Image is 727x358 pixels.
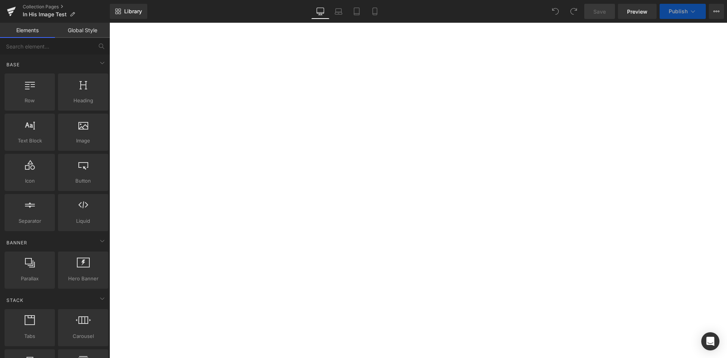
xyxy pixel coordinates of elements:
span: Image [60,137,106,145]
span: Icon [7,177,53,185]
span: Banner [6,239,28,246]
a: Tablet [348,4,366,19]
a: Laptop [329,4,348,19]
span: Stack [6,297,24,304]
span: Text Block [7,137,53,145]
span: Base [6,61,20,68]
button: More [709,4,724,19]
span: Separator [7,217,53,225]
a: Collection Pages [23,4,110,10]
a: Global Style [55,23,110,38]
button: Undo [548,4,563,19]
button: Redo [566,4,581,19]
span: Carousel [60,332,106,340]
span: Liquid [60,217,106,225]
a: Mobile [366,4,384,19]
span: Parallax [7,275,53,283]
span: Preview [627,8,647,16]
span: Hero Banner [60,275,106,283]
span: Button [60,177,106,185]
button: Publish [660,4,706,19]
span: In His Image Test [23,11,67,17]
span: Save [593,8,606,16]
span: Row [7,97,53,105]
span: Heading [60,97,106,105]
div: Open Intercom Messenger [701,332,719,350]
a: Desktop [311,4,329,19]
a: Preview [618,4,657,19]
span: Publish [669,8,688,14]
span: Library [124,8,142,15]
span: Tabs [7,332,53,340]
a: New Library [110,4,147,19]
